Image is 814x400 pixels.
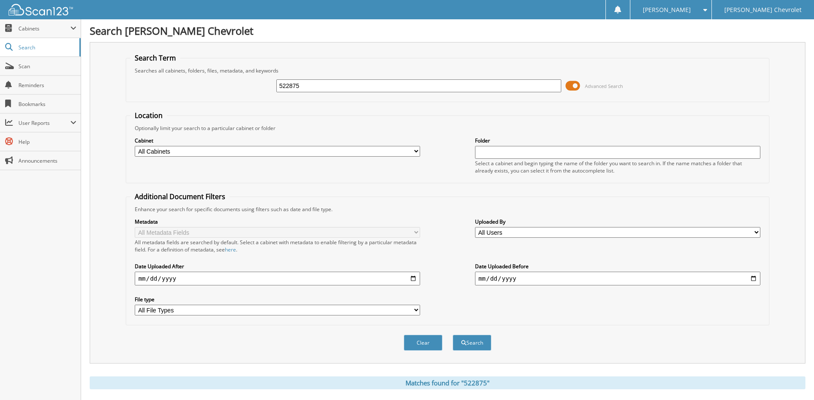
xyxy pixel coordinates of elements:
[130,124,764,132] div: Optionally limit your search to a particular cabinet or folder
[18,25,70,32] span: Cabinets
[130,192,230,201] legend: Additional Document Filters
[18,63,76,70] span: Scan
[18,119,70,127] span: User Reports
[90,376,805,389] div: Matches found for "522875"
[475,263,760,270] label: Date Uploaded Before
[130,111,167,120] legend: Location
[18,157,76,164] span: Announcements
[475,160,760,174] div: Select a cabinet and begin typing the name of the folder you want to search in. If the name match...
[404,335,442,351] button: Clear
[135,137,420,144] label: Cabinet
[135,296,420,303] label: File type
[724,7,802,12] span: [PERSON_NAME] Chevrolet
[90,24,805,38] h1: Search [PERSON_NAME] Chevrolet
[225,246,236,253] a: here
[475,272,760,285] input: end
[135,263,420,270] label: Date Uploaded After
[130,53,180,63] legend: Search Term
[18,44,75,51] span: Search
[585,83,623,89] span: Advanced Search
[135,218,420,225] label: Metadata
[130,67,764,74] div: Searches all cabinets, folders, files, metadata, and keywords
[9,4,73,15] img: scan123-logo-white.svg
[18,82,76,89] span: Reminders
[18,138,76,145] span: Help
[453,335,491,351] button: Search
[130,206,764,213] div: Enhance your search for specific documents using filters such as date and file type.
[475,218,760,225] label: Uploaded By
[18,100,76,108] span: Bookmarks
[135,239,420,253] div: All metadata fields are searched by default. Select a cabinet with metadata to enable filtering b...
[135,272,420,285] input: start
[643,7,691,12] span: [PERSON_NAME]
[475,137,760,144] label: Folder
